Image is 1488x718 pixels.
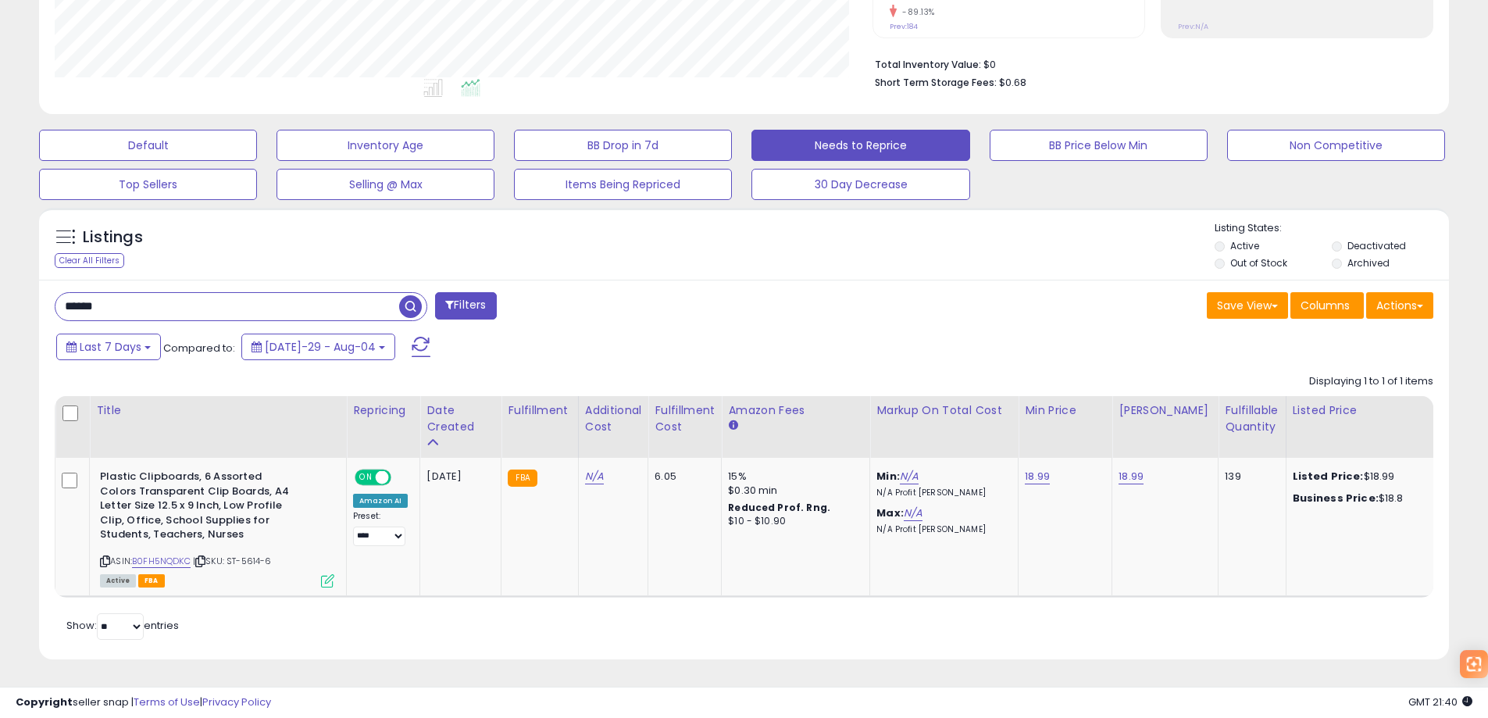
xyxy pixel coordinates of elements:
[1119,402,1211,419] div: [PERSON_NAME]
[202,695,271,709] a: Privacy Policy
[138,574,165,588] span: FBA
[585,402,642,435] div: Additional Cost
[999,75,1026,90] span: $0.68
[870,396,1019,458] th: The percentage added to the cost of goods (COGS) that forms the calculator for Min & Max prices.
[83,227,143,248] h5: Listings
[1119,469,1144,484] a: 18.99
[514,130,732,161] button: BB Drop in 7d
[426,402,494,435] div: Date Created
[508,402,571,419] div: Fulfillment
[426,470,489,484] div: [DATE]
[1178,22,1208,31] small: Prev: N/A
[353,511,408,546] div: Preset:
[1293,469,1364,484] b: Listed Price:
[39,169,257,200] button: Top Sellers
[435,292,496,320] button: Filters
[875,54,1422,73] li: $0
[1230,256,1287,270] label: Out of Stock
[655,470,709,484] div: 6.05
[1309,374,1433,389] div: Displaying 1 to 1 of 1 items
[241,334,395,360] button: [DATE]-29 - Aug-04
[1347,239,1406,252] label: Deactivated
[876,524,1006,535] p: N/A Profit [PERSON_NAME]
[389,471,414,484] span: OFF
[356,471,376,484] span: ON
[585,469,604,484] a: N/A
[728,501,830,514] b: Reduced Prof. Rng.
[100,470,290,546] b: Plastic Clipboards, 6 Assorted Colors Transparent Clip Boards, A4 Letter Size 12.5 x 9 Inch, Low ...
[751,169,969,200] button: 30 Day Decrease
[163,341,235,355] span: Compared to:
[134,695,200,709] a: Terms of Use
[655,402,715,435] div: Fulfillment Cost
[728,402,863,419] div: Amazon Fees
[16,695,73,709] strong: Copyright
[1225,402,1279,435] div: Fulfillable Quantity
[353,402,413,419] div: Repricing
[728,515,858,528] div: $10 - $10.90
[1215,221,1449,236] p: Listing States:
[1227,130,1445,161] button: Non Competitive
[1230,239,1259,252] label: Active
[100,574,136,588] span: All listings currently available for purchase on Amazon
[55,253,124,268] div: Clear All Filters
[728,484,858,498] div: $0.30 min
[1408,695,1472,709] span: 2025-08-12 21:40 GMT
[1293,470,1422,484] div: $18.99
[265,339,376,355] span: [DATE]-29 - Aug-04
[875,58,981,71] b: Total Inventory Value:
[876,505,904,520] b: Max:
[751,130,969,161] button: Needs to Reprice
[1025,469,1050,484] a: 18.99
[16,695,271,710] div: seller snap | |
[96,402,340,419] div: Title
[897,6,935,18] small: -89.13%
[728,470,858,484] div: 15%
[890,22,918,31] small: Prev: 184
[876,402,1012,419] div: Markup on Total Cost
[876,488,1006,498] p: N/A Profit [PERSON_NAME]
[1207,292,1288,319] button: Save View
[1290,292,1364,319] button: Columns
[277,169,494,200] button: Selling @ Max
[66,618,179,633] span: Show: entries
[1293,402,1428,419] div: Listed Price
[1225,470,1273,484] div: 139
[1293,491,1379,505] b: Business Price:
[56,334,161,360] button: Last 7 Days
[728,419,737,433] small: Amazon Fees.
[875,76,997,89] b: Short Term Storage Fees:
[508,470,537,487] small: FBA
[1347,256,1390,270] label: Archived
[990,130,1208,161] button: BB Price Below Min
[80,339,141,355] span: Last 7 Days
[514,169,732,200] button: Items Being Repriced
[353,494,408,508] div: Amazon AI
[100,470,334,585] div: ASIN:
[193,555,272,567] span: | SKU: ST-5614-6
[904,505,922,521] a: N/A
[1366,292,1433,319] button: Actions
[132,555,191,568] a: B0FH5NQDKC
[1293,491,1422,505] div: $18.8
[277,130,494,161] button: Inventory Age
[876,469,900,484] b: Min:
[900,469,919,484] a: N/A
[1025,402,1105,419] div: Min Price
[1301,298,1350,313] span: Columns
[39,130,257,161] button: Default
